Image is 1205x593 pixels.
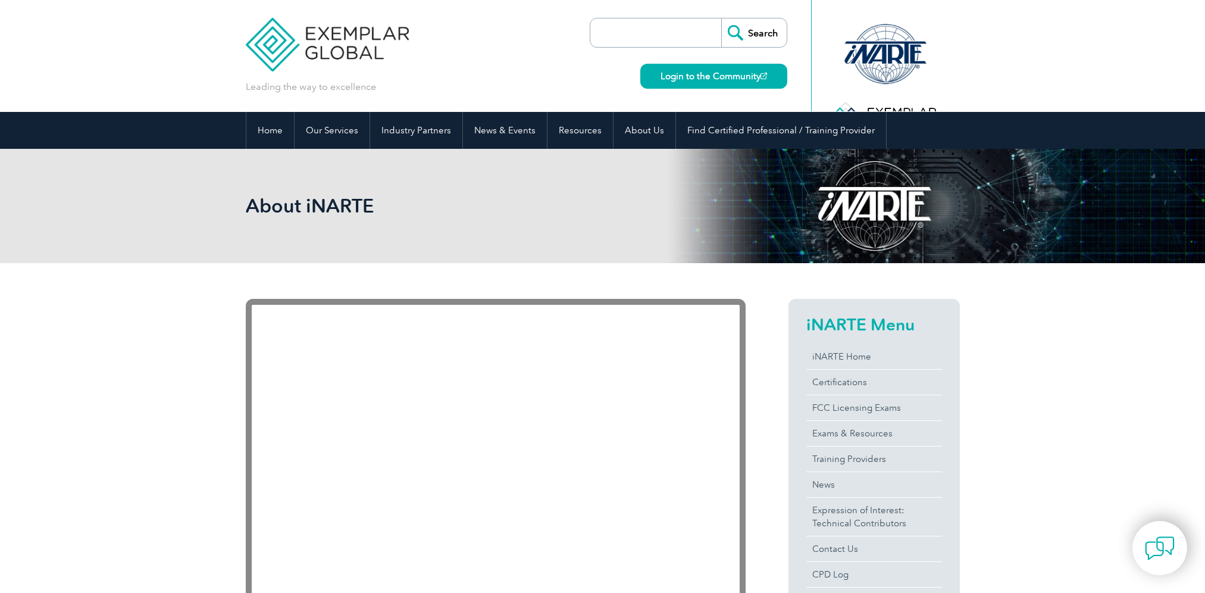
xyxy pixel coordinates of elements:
[246,196,746,216] h2: About iNARTE
[246,80,376,93] p: Leading the way to excellence
[463,112,547,149] a: News & Events
[806,421,942,446] a: Exams & Resources
[806,498,942,536] a: Expression of Interest:Technical Contributors
[676,112,886,149] a: Find Certified Professional / Training Provider
[614,112,675,149] a: About Us
[806,395,942,420] a: FCC Licensing Exams
[806,344,942,369] a: iNARTE Home
[806,562,942,587] a: CPD Log
[246,112,294,149] a: Home
[547,112,613,149] a: Resources
[1145,533,1175,563] img: contact-chat.png
[806,370,942,395] a: Certifications
[295,112,370,149] a: Our Services
[806,536,942,561] a: Contact Us
[640,64,787,89] a: Login to the Community
[721,18,787,47] input: Search
[760,73,767,79] img: open_square.png
[806,472,942,497] a: News
[806,315,942,334] h2: iNARTE Menu
[806,447,942,472] a: Training Providers
[370,112,462,149] a: Industry Partners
